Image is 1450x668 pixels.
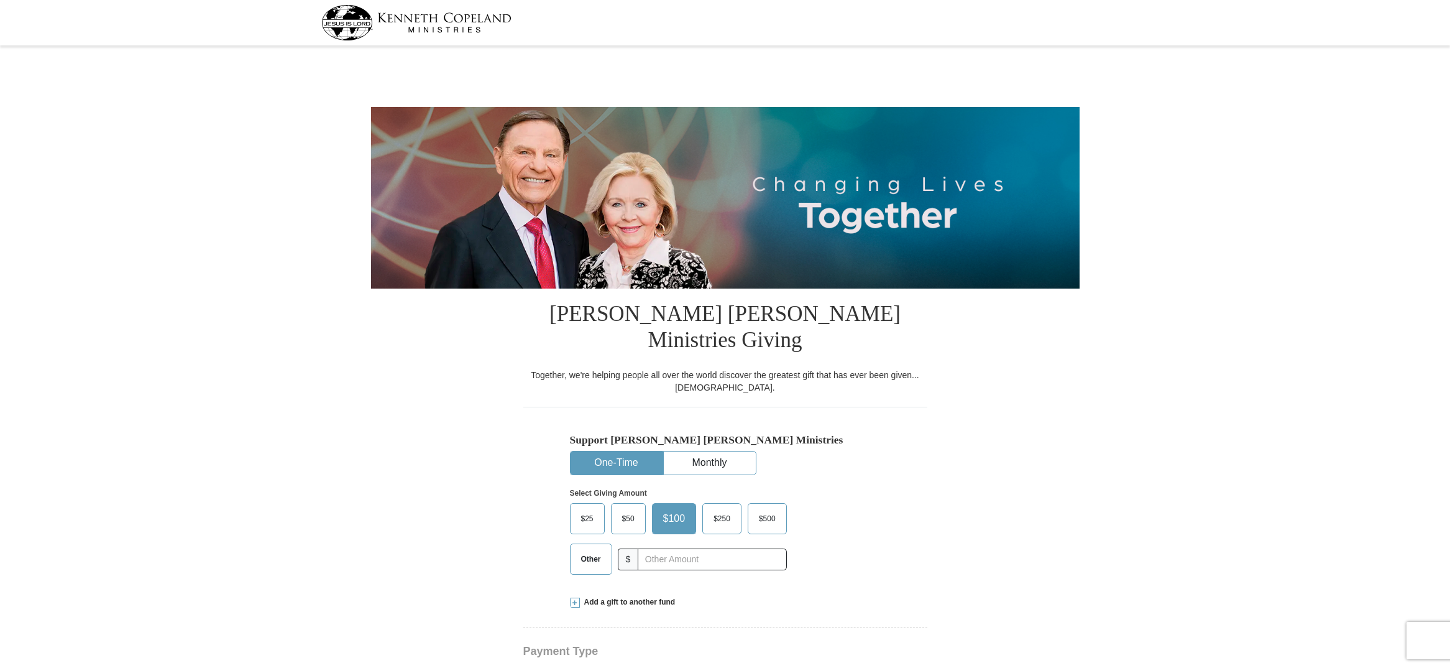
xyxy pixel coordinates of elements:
[616,509,641,528] span: $50
[753,509,782,528] span: $500
[523,646,927,656] h4: Payment Type
[707,509,736,528] span: $250
[575,509,600,528] span: $25
[664,452,756,475] button: Monthly
[618,549,639,570] span: $
[523,289,927,369] h1: [PERSON_NAME] [PERSON_NAME] Ministries Giving
[580,597,676,608] span: Add a gift to another fund
[321,5,512,40] img: kcm-header-logo.svg
[570,434,881,447] h5: Support [PERSON_NAME] [PERSON_NAME] Ministries
[571,452,663,475] button: One-Time
[638,549,786,570] input: Other Amount
[575,550,607,568] span: Other
[570,489,647,498] strong: Select Giving Amount
[657,509,692,528] span: $100
[523,369,927,394] div: Together, we're helping people all over the world discover the greatest gift that has ever been g...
